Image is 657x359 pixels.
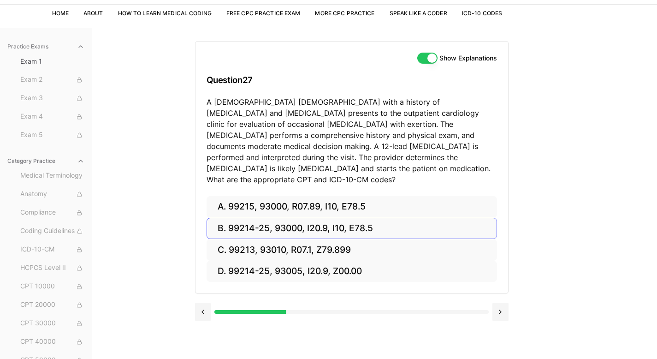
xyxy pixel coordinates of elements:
[20,281,84,292] span: CPT 10000
[390,10,447,17] a: Speak Like a Coder
[17,128,88,143] button: Exam 5
[315,10,374,17] a: More CPC Practice
[17,279,88,294] button: CPT 10000
[20,318,84,329] span: CPT 30000
[17,316,88,331] button: CPT 30000
[20,171,84,181] span: Medical Terminology
[17,109,88,124] button: Exam 4
[20,57,84,66] span: Exam 1
[17,72,88,87] button: Exam 2
[17,242,88,257] button: ICD-10-CM
[462,10,502,17] a: ICD-10 Codes
[17,205,88,220] button: Compliance
[207,239,497,261] button: C. 99213, 93010, R07.1, Z79.899
[20,130,84,140] span: Exam 5
[226,10,301,17] a: Free CPC Practice Exam
[17,298,88,312] button: CPT 20000
[207,196,497,218] button: A. 99215, 93000, R07.89, I10, E78.5
[207,66,497,94] h3: Question 27
[17,224,88,239] button: Coding Guidelines
[207,96,497,185] p: A [DEMOGRAPHIC_DATA] [DEMOGRAPHIC_DATA] with a history of [MEDICAL_DATA] and [MEDICAL_DATA] prese...
[83,10,103,17] a: About
[4,39,88,54] button: Practice Exams
[20,112,84,122] span: Exam 4
[17,335,88,349] button: CPT 40000
[20,208,84,218] span: Compliance
[118,10,212,17] a: How to Learn Medical Coding
[207,218,497,239] button: B. 99214-25, 93000, I20.9, I10, E78.5
[20,189,84,199] span: Anatomy
[439,55,497,61] label: Show Explanations
[20,300,84,310] span: CPT 20000
[17,54,88,69] button: Exam 1
[17,261,88,275] button: HCPCS Level II
[20,263,84,273] span: HCPCS Level II
[20,93,84,103] span: Exam 3
[20,337,84,347] span: CPT 40000
[207,261,497,282] button: D. 99214-25, 93005, I20.9, Z00.00
[17,168,88,183] button: Medical Terminology
[52,10,69,17] a: Home
[20,245,84,255] span: ICD-10-CM
[20,75,84,85] span: Exam 2
[17,187,88,202] button: Anatomy
[20,226,84,236] span: Coding Guidelines
[4,154,88,168] button: Category Practice
[17,91,88,106] button: Exam 3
